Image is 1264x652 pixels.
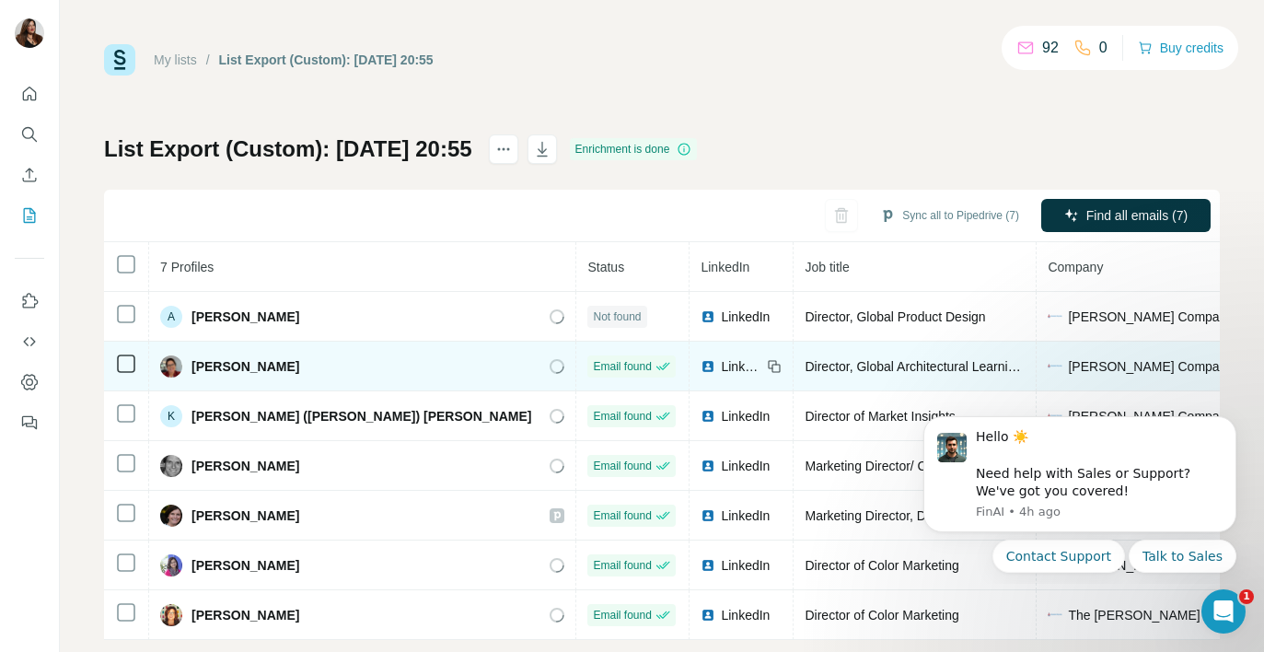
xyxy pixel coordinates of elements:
span: Marketing Director, DIY Color Solutions [805,508,1028,523]
span: Marketing Director/ Color and Design [805,459,1016,473]
img: LinkedIn logo [701,558,715,573]
button: Use Surfe API [15,325,44,358]
span: [PERSON_NAME] [191,308,299,326]
span: LinkedIn [721,556,770,575]
li: / [206,51,210,69]
span: [PERSON_NAME] [191,506,299,525]
span: Job title [805,260,849,274]
span: Not found [593,309,641,325]
img: LinkedIn logo [701,459,715,473]
span: [PERSON_NAME] [191,457,299,475]
img: LinkedIn logo [701,309,715,324]
button: Search [15,118,44,151]
button: Quick start [15,77,44,111]
div: A [160,306,182,328]
span: LinkedIn [721,407,770,425]
img: company-logo [1048,612,1062,617]
span: [PERSON_NAME] Company [1068,357,1233,376]
img: LinkedIn logo [701,409,715,424]
span: LinkedIn [721,506,770,525]
span: [PERSON_NAME] Company [1068,308,1233,326]
p: 0 [1099,37,1107,59]
img: Avatar [160,355,182,378]
img: Surfe Logo [104,44,135,76]
button: Enrich CSV [15,158,44,192]
button: My lists [15,199,44,232]
span: LinkedIn [721,308,770,326]
span: Director, Global Product Design [805,309,985,324]
span: Company [1048,260,1103,274]
iframe: Intercom notifications message [896,400,1264,584]
img: LinkedIn logo [701,608,715,623]
span: The [PERSON_NAME] Company [1068,606,1258,624]
img: Avatar [160,554,182,576]
span: Email found [593,507,651,524]
img: company-logo [1048,314,1062,319]
span: 7 Profiles [160,260,214,274]
img: LinkedIn logo [701,359,715,374]
img: company-logo [1048,364,1062,368]
span: LinkedIn [721,457,770,475]
div: List Export (Custom): [DATE] 20:55 [219,51,434,69]
button: Feedback [15,406,44,439]
span: Status [587,260,624,274]
span: Email found [593,408,651,425]
span: LinkedIn [721,606,770,624]
span: Email found [593,358,651,375]
span: Email found [593,557,651,574]
button: Find all emails (7) [1041,199,1211,232]
a: My lists [154,52,197,67]
button: Dashboard [15,366,44,399]
img: Avatar [15,18,44,48]
img: Avatar [160,455,182,477]
button: actions [489,134,518,164]
span: LinkedIn [701,260,749,274]
img: LinkedIn logo [701,508,715,523]
div: K [160,405,182,427]
span: Director of Color Marketing [805,558,958,573]
button: Use Surfe on LinkedIn [15,285,44,318]
button: Sync all to Pipedrive (7) [867,202,1032,229]
span: Find all emails (7) [1086,206,1188,225]
div: Enrichment is done [570,138,698,160]
span: [PERSON_NAME] [191,556,299,575]
span: LinkedIn [721,357,761,376]
button: Buy credits [1138,35,1223,61]
iframe: Intercom live chat [1201,589,1246,634]
h1: List Export (Custom): [DATE] 20:55 [104,134,472,164]
span: Email found [593,458,651,474]
span: Director of Market Insights [805,409,955,424]
p: 92 [1042,37,1059,59]
span: Director of Color Marketing [805,608,958,623]
span: 1 [1239,589,1254,604]
span: Email found [593,607,651,623]
span: [PERSON_NAME] [191,357,299,376]
span: [PERSON_NAME] ([PERSON_NAME]) [PERSON_NAME] [191,407,531,425]
img: Avatar [160,505,182,527]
